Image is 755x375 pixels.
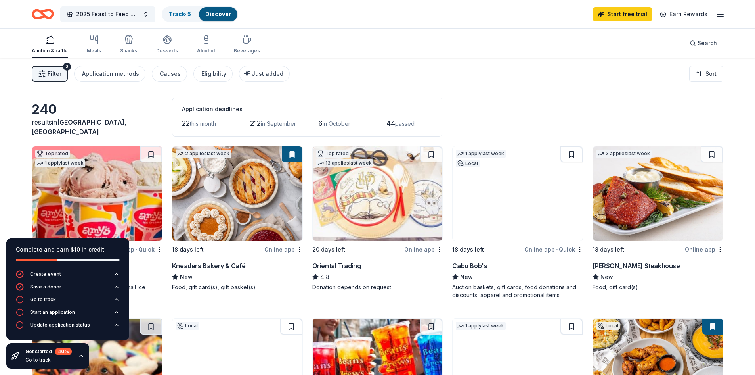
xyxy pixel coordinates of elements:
[30,271,61,277] div: Create event
[261,120,296,127] span: in September
[593,7,652,21] a: Start free trial
[201,69,226,79] div: Eligibility
[689,66,723,82] button: Sort
[48,69,61,79] span: Filter
[395,120,415,127] span: passed
[30,296,56,303] div: Go to track
[234,48,260,54] div: Beverages
[176,150,231,158] div: 2 applies last week
[182,119,190,127] span: 22
[172,283,303,291] div: Food, gift card(s), gift basket(s)
[87,48,101,54] div: Meals
[596,150,652,158] div: 3 applies last week
[323,120,350,127] span: in October
[456,322,506,330] div: 1 apply last week
[252,70,283,77] span: Just added
[35,159,85,167] div: 1 apply last week
[705,69,717,79] span: Sort
[172,146,303,291] a: Image for Kneaders Bakery & Café2 applieslast week18 days leftOnline appKneaders Bakery & CaféNew...
[312,146,443,291] a: Image for Oriental TradingTop rated13 applieslast week20 days leftOnline appOriental Trading4.8Do...
[685,244,723,254] div: Online app
[160,69,181,79] div: Causes
[312,283,443,291] div: Donation depends on request
[32,117,162,137] div: results
[250,119,261,127] span: 212
[16,283,120,296] button: Save a donor
[316,150,350,158] div: Top rated
[456,150,506,158] div: 1 apply last week
[452,261,487,271] div: Cabo Bob's
[32,5,54,23] a: Home
[172,146,302,241] img: Image for Kneaders Bakery & Café
[16,321,120,334] button: Update application status
[32,32,68,58] button: Auction & raffle
[156,48,178,54] div: Desserts
[156,32,178,58] button: Desserts
[698,38,717,48] span: Search
[316,159,373,167] div: 13 applies last week
[55,348,72,355] div: 40 %
[120,48,137,54] div: Snacks
[197,32,215,58] button: Alcohol
[596,322,620,330] div: Local
[172,245,204,254] div: 18 days left
[176,322,199,330] div: Local
[556,246,558,253] span: •
[35,150,70,158] div: Top rated
[453,146,583,241] img: Image for Cabo Bob's
[239,66,290,82] button: Just added
[152,66,187,82] button: Causes
[60,6,155,22] button: 2025 Feast to Feed Gala
[32,102,162,117] div: 240
[524,244,583,254] div: Online app Quick
[32,118,126,136] span: [GEOGRAPHIC_DATA], [GEOGRAPHIC_DATA]
[264,244,303,254] div: Online app
[593,146,723,291] a: Image for Perry's Steakhouse3 applieslast week18 days leftOnline app[PERSON_NAME] SteakhouseNewFo...
[318,119,323,127] span: 6
[600,272,613,282] span: New
[63,63,71,71] div: 2
[683,35,723,51] button: Search
[460,272,473,282] span: New
[456,160,480,167] div: Local
[25,357,72,363] div: Go to track
[593,261,680,271] div: [PERSON_NAME] Steakhouse
[313,146,443,241] img: Image for Oriental Trading
[593,283,723,291] div: Food, gift card(s)
[136,246,137,253] span: •
[32,66,68,82] button: Filter2
[32,118,126,136] span: in
[190,120,216,127] span: this month
[197,48,215,54] div: Alcohol
[25,348,72,355] div: Get started
[182,104,432,114] div: Application deadlines
[180,272,193,282] span: New
[120,32,137,58] button: Snacks
[452,245,484,254] div: 18 days left
[312,261,361,271] div: Oriental Trading
[30,284,61,290] div: Save a donor
[320,272,329,282] span: 4.8
[16,296,120,308] button: Go to track
[16,245,120,254] div: Complete and earn $10 in credit
[32,146,162,241] img: Image for Amy's Ice Creams
[655,7,712,21] a: Earn Rewards
[234,32,260,58] button: Beverages
[312,245,345,254] div: 20 days left
[74,66,145,82] button: Application methods
[169,11,191,17] a: Track· 5
[593,146,723,241] img: Image for Perry's Steakhouse
[32,48,68,54] div: Auction & raffle
[162,6,238,22] button: Track· 5Discover
[16,308,120,321] button: Start an application
[16,270,120,283] button: Create event
[452,146,583,299] a: Image for Cabo Bob's1 applylast weekLocal18 days leftOnline app•QuickCabo Bob'sNewAuction baskets...
[32,146,162,299] a: Image for Amy's Ice CreamsTop rated1 applylast week18 days leftOnline app•Quick[PERSON_NAME]'s Ic...
[87,32,101,58] button: Meals
[30,309,75,315] div: Start an application
[593,245,624,254] div: 18 days left
[386,119,395,127] span: 44
[76,10,140,19] span: 2025 Feast to Feed Gala
[452,283,583,299] div: Auction baskets, gift cards, food donations and discounts, apparel and promotional items
[30,322,90,328] div: Update application status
